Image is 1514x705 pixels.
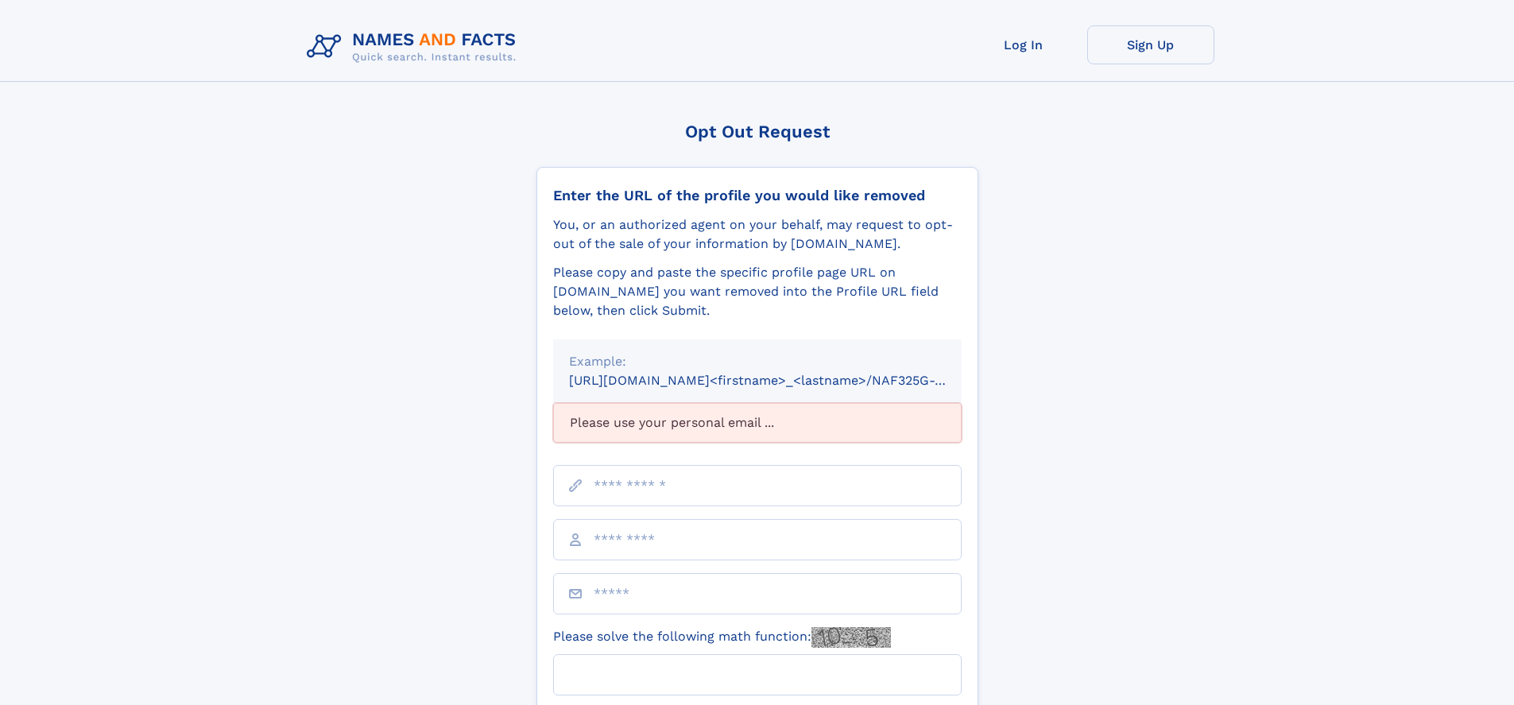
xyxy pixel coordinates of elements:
div: You, or an authorized agent on your behalf, may request to opt-out of the sale of your informatio... [553,215,962,254]
a: Log In [960,25,1087,64]
div: Opt Out Request [536,122,978,141]
div: Enter the URL of the profile you would like removed [553,187,962,204]
img: Logo Names and Facts [300,25,529,68]
div: Please use your personal email ... [553,403,962,443]
small: [URL][DOMAIN_NAME]<firstname>_<lastname>/NAF325G-xxxxxxxx [569,373,992,388]
div: Example: [569,352,946,371]
div: Please copy and paste the specific profile page URL on [DOMAIN_NAME] you want removed into the Pr... [553,263,962,320]
a: Sign Up [1087,25,1214,64]
label: Please solve the following math function: [553,627,891,648]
